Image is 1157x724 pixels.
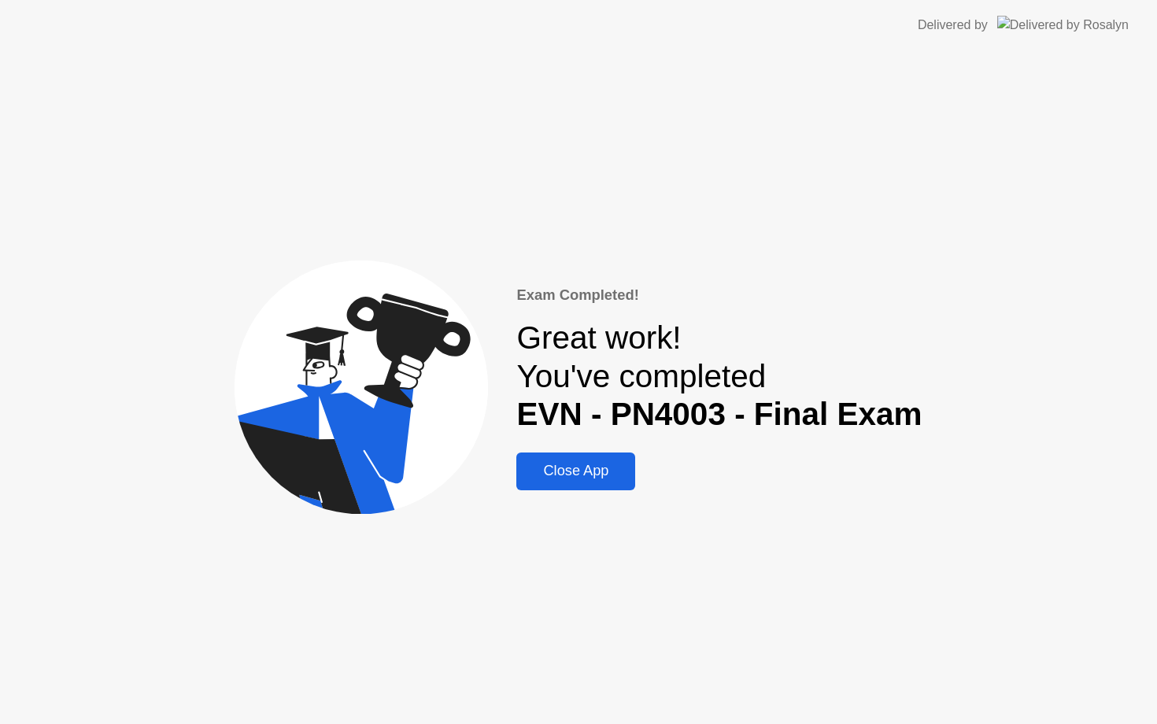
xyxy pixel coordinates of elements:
div: Exam Completed! [516,284,922,306]
div: Great work! You've completed [516,319,922,434]
button: Close App [516,452,635,490]
img: Delivered by Rosalyn [997,16,1129,34]
b: EVN - PN4003 - Final Exam [516,396,922,432]
div: Close App [521,463,630,479]
div: Delivered by [918,16,988,35]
